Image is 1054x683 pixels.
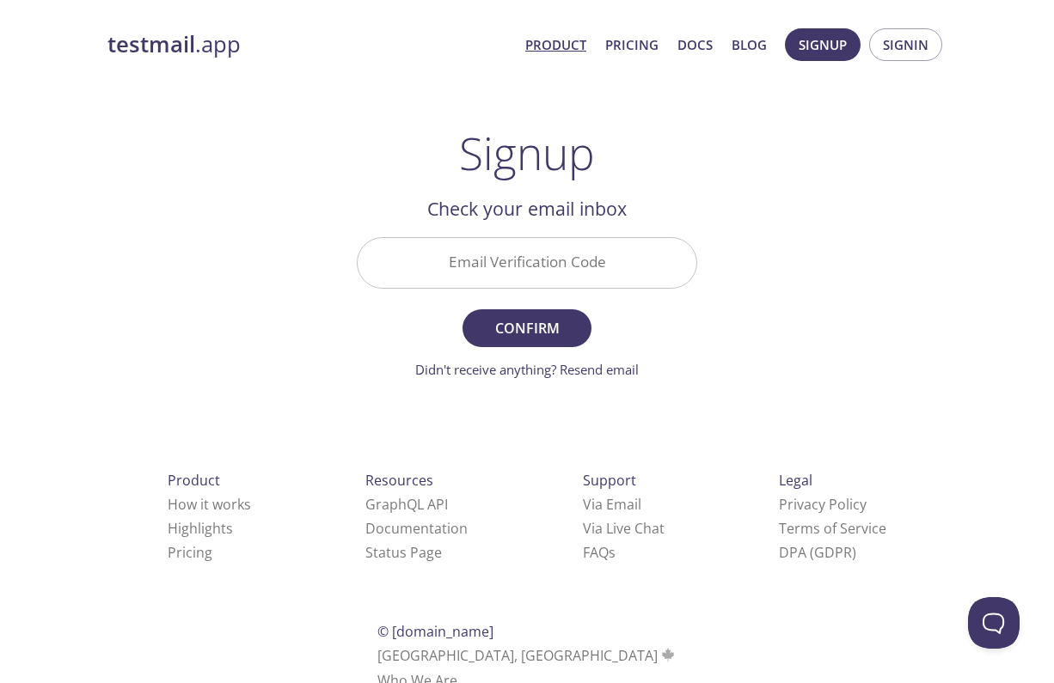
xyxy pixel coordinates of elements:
a: Pricing [168,543,212,562]
button: Confirm [463,309,591,347]
span: Resources [365,471,433,490]
span: Signin [883,34,928,56]
span: s [609,543,616,562]
a: Status Page [365,543,442,562]
span: Product [168,471,220,490]
span: Confirm [481,316,573,340]
a: Highlights [168,519,233,538]
a: DPA (GDPR) [779,543,856,562]
a: How it works [168,495,251,514]
a: Via Email [583,495,641,514]
a: GraphQL API [365,495,448,514]
span: © [DOMAIN_NAME] [377,622,493,641]
a: Via Live Chat [583,519,665,538]
span: Support [583,471,636,490]
a: Docs [677,34,713,56]
button: Signup [785,28,861,61]
a: Terms of Service [779,519,886,538]
span: [GEOGRAPHIC_DATA], [GEOGRAPHIC_DATA] [377,646,677,665]
a: Product [525,34,586,56]
a: Didn't receive anything? Resend email [415,361,639,378]
button: Signin [869,28,942,61]
span: Signup [799,34,847,56]
h2: Check your email inbox [357,194,697,223]
a: Privacy Policy [779,495,867,514]
a: Documentation [365,519,468,538]
a: FAQ [583,543,616,562]
strong: testmail [107,29,195,59]
a: testmail.app [107,30,512,59]
h1: Signup [459,127,595,179]
span: Legal [779,471,812,490]
a: Blog [732,34,767,56]
iframe: Help Scout Beacon - Open [968,597,1020,649]
a: Pricing [605,34,659,56]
